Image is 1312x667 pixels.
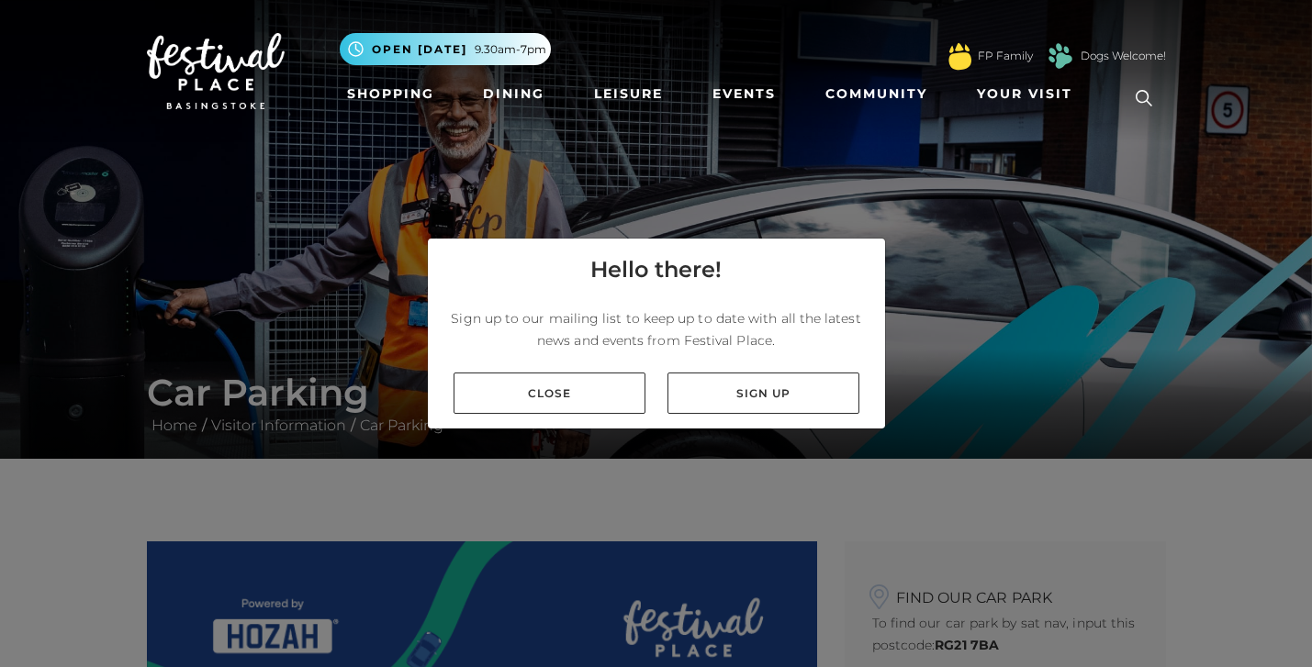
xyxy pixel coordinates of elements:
[978,48,1033,64] a: FP Family
[372,41,467,58] span: Open [DATE]
[475,41,546,58] span: 9.30am-7pm
[977,84,1072,104] span: Your Visit
[667,372,859,414] a: Sign up
[970,77,1089,111] a: Your Visit
[340,33,551,65] button: Open [DATE] 9.30am-7pm
[818,77,935,111] a: Community
[1081,48,1166,64] a: Dogs Welcome!
[454,372,645,414] a: Close
[705,77,783,111] a: Events
[340,77,442,111] a: Shopping
[147,33,285,110] img: Festival Place Logo
[587,77,670,111] a: Leisure
[590,253,722,286] h4: Hello there!
[443,307,870,351] p: Sign up to our mailing list to keep up to date with all the latest news and events from Festival ...
[476,77,552,111] a: Dining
